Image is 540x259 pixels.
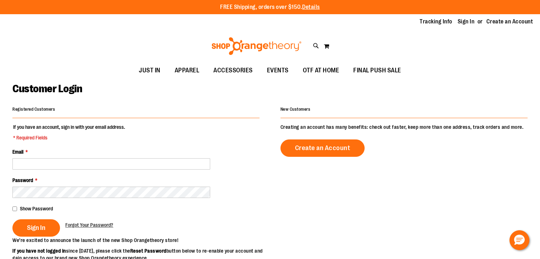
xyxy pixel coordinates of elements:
span: FINAL PUSH SALE [353,62,401,78]
span: APPAREL [175,62,200,78]
span: Forgot Your Password? [65,222,113,228]
span: JUST IN [139,62,160,78]
span: EVENTS [267,62,289,78]
legend: If you have an account, sign in with your email address. [12,123,126,141]
span: Password [12,177,33,183]
span: Show Password [20,206,53,211]
span: OTF AT HOME [303,62,339,78]
a: ACCESSORIES [206,62,260,79]
span: Sign In [27,224,45,232]
a: Sign In [458,18,475,26]
strong: New Customers [280,107,311,112]
a: EVENTS [260,62,296,79]
img: Shop Orangetheory [211,37,302,55]
p: FREE Shipping, orders over $150. [220,3,320,11]
a: Create an Account [486,18,533,26]
a: Tracking Info [420,18,452,26]
span: ACCESSORIES [213,62,253,78]
strong: Registered Customers [12,107,55,112]
strong: If you have not logged in [12,248,66,254]
span: Email [12,149,23,155]
a: JUST IN [132,62,168,79]
a: APPAREL [168,62,207,79]
p: We’re excited to announce the launch of the new Shop Orangetheory store! [12,237,270,244]
a: Details [302,4,320,10]
span: Customer Login [12,83,82,95]
a: Create an Account [280,139,365,157]
a: FINAL PUSH SALE [346,62,408,79]
button: Hello, have a question? Let’s chat. [509,230,529,250]
a: Forgot Your Password? [65,221,113,228]
span: Create an Account [295,144,350,152]
button: Sign In [12,219,60,237]
a: OTF AT HOME [296,62,347,79]
span: * Required Fields [13,134,125,141]
strong: Reset Password [130,248,167,254]
p: Creating an account has many benefits: check out faster, keep more than one address, track orders... [280,123,528,131]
